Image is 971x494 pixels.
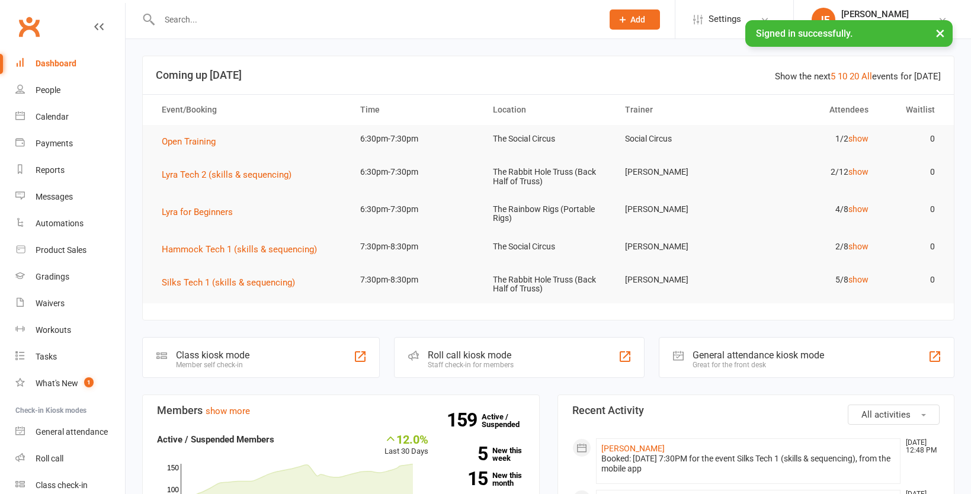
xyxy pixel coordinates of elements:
td: 5/8 [747,266,880,294]
div: Last 30 Days [384,432,428,458]
div: Automations [36,219,84,228]
td: 0 [879,125,946,153]
div: Great for the front desk [693,361,824,369]
div: Tasks [36,352,57,361]
strong: 5 [446,445,488,463]
a: show [848,134,869,143]
input: Search... [156,11,594,28]
td: [PERSON_NAME] [614,195,747,223]
a: Reports [15,157,125,184]
div: Dashboard [36,59,76,68]
a: Automations [15,210,125,237]
span: Settings [709,6,741,33]
a: All [861,71,872,82]
button: Add [610,9,660,30]
td: 7:30pm-8:30pm [350,266,482,294]
a: Tasks [15,344,125,370]
th: Time [350,95,482,125]
div: Calendar [36,112,69,121]
div: JF [812,8,835,31]
div: General attendance [36,427,108,437]
div: What's New [36,378,78,388]
td: 0 [879,233,946,261]
h3: Members [157,405,525,416]
div: Class check-in [36,480,88,490]
div: Booked: [DATE] 7:30PM for the event Silks Tech 1 (skills & sequencing), from the mobile app [601,454,896,474]
a: Clubworx [14,12,44,41]
td: The Social Circus [482,125,615,153]
div: [PERSON_NAME] [841,9,932,20]
button: All activities [848,405,940,425]
a: What's New1 [15,370,125,397]
button: × [930,20,951,46]
td: 2/12 [747,158,880,186]
div: Messages [36,192,73,201]
span: Open Training [162,136,216,147]
div: Waivers [36,299,65,308]
h3: Coming up [DATE] [156,69,941,81]
strong: 15 [446,470,488,487]
a: Workouts [15,317,125,344]
td: [PERSON_NAME] [614,233,747,261]
div: Payments [36,139,73,148]
span: Silks Tech 1 (skills & sequencing) [162,277,295,288]
td: The Social Circus [482,233,615,261]
td: The Rabbit Hole Truss (Back Half of Truss) [482,158,615,195]
span: Lyra for Beginners [162,207,233,217]
div: Reports [36,165,65,175]
div: Roll call [36,454,63,463]
div: People [36,85,60,95]
a: Gradings [15,264,125,290]
a: Dashboard [15,50,125,77]
td: 4/8 [747,195,880,223]
span: Hammock Tech 1 (skills & sequencing) [162,244,317,255]
div: Member self check-in [176,361,249,369]
h3: Recent Activity [572,405,940,416]
div: Roll call kiosk mode [428,349,514,361]
td: The Rabbit Hole Truss (Back Half of Truss) [482,266,615,303]
div: Product Sales [36,245,86,255]
span: Lyra Tech 2 (skills & sequencing) [162,169,291,180]
a: 10 [838,71,847,82]
div: Workouts [36,325,71,335]
button: Lyra Tech 2 (skills & sequencing) [162,168,300,182]
a: 159Active / Suspended [482,404,534,437]
td: 1/2 [747,125,880,153]
th: Waitlist [879,95,946,125]
span: Add [630,15,645,24]
a: show more [206,406,250,416]
div: General attendance kiosk mode [693,349,824,361]
time: [DATE] 12:48 PM [900,439,939,454]
a: 15New this month [446,471,525,487]
th: Location [482,95,615,125]
button: Silks Tech 1 (skills & sequencing) [162,275,303,290]
strong: Active / Suspended Members [157,434,274,445]
a: Waivers [15,290,125,317]
a: Payments [15,130,125,157]
a: show [848,242,869,251]
a: Messages [15,184,125,210]
td: [PERSON_NAME] [614,158,747,186]
div: 12.0% [384,432,428,445]
a: 20 [850,71,859,82]
div: The Social Circus Pty Ltd [841,20,932,30]
span: All activities [861,409,911,420]
button: Lyra for Beginners [162,205,241,219]
th: Event/Booking [151,95,350,125]
td: 6:30pm-7:30pm [350,158,482,186]
button: Hammock Tech 1 (skills & sequencing) [162,242,325,256]
div: Show the next events for [DATE] [775,69,941,84]
td: 0 [879,158,946,186]
a: Calendar [15,104,125,130]
a: [PERSON_NAME] [601,444,665,453]
td: [PERSON_NAME] [614,266,747,294]
td: 7:30pm-8:30pm [350,233,482,261]
td: 0 [879,195,946,223]
a: show [848,204,869,214]
div: Staff check-in for members [428,361,514,369]
span: Signed in successfully. [756,28,853,39]
div: Class kiosk mode [176,349,249,361]
td: Social Circus [614,125,747,153]
th: Attendees [747,95,880,125]
td: 0 [879,266,946,294]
